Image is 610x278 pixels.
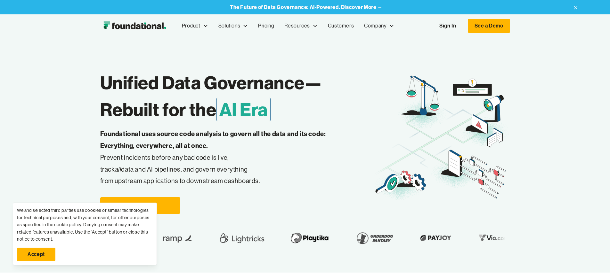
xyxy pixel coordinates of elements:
div: Resources [284,22,310,30]
a: Accept [17,248,55,261]
a: Customers [323,15,359,36]
a: Sign In [433,19,462,33]
h1: Unified Data Governance— Rebuilt for the [100,69,373,123]
img: Underdog Fantasy [351,229,394,247]
img: Lightricks [215,229,264,247]
span: AI Era [216,98,271,121]
strong: Foundational uses source code analysis to govern all the data and its code: Everything, everywher... [100,130,326,150]
div: Resources [279,15,322,36]
div: Solutions [213,15,253,36]
div: Company [359,15,399,36]
img: Ramp [156,229,195,247]
div: Solutions [218,22,240,30]
a: Pricing [253,15,279,36]
img: Payjoy [415,233,452,243]
div: Product [177,15,213,36]
a: home [100,19,169,32]
em: all [115,165,121,173]
img: Vio.com [473,233,510,243]
img: Foundational Logo [100,19,169,32]
p: Prevent incidents before any bad code is live, track data and AI pipelines, and govern everything... [100,128,346,187]
div: We and selected third parties use cookies or similar technologies for technical purposes and, wit... [17,207,153,243]
div: Product [182,22,200,30]
div: Company [364,22,386,30]
a: The Future of Data Governance: AI-Powered. Discover More → [230,4,383,10]
a: See a Demo → [100,197,180,214]
a: See a Demo [468,19,510,33]
iframe: Chat Widget [578,247,610,278]
img: Playtika [284,229,330,247]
